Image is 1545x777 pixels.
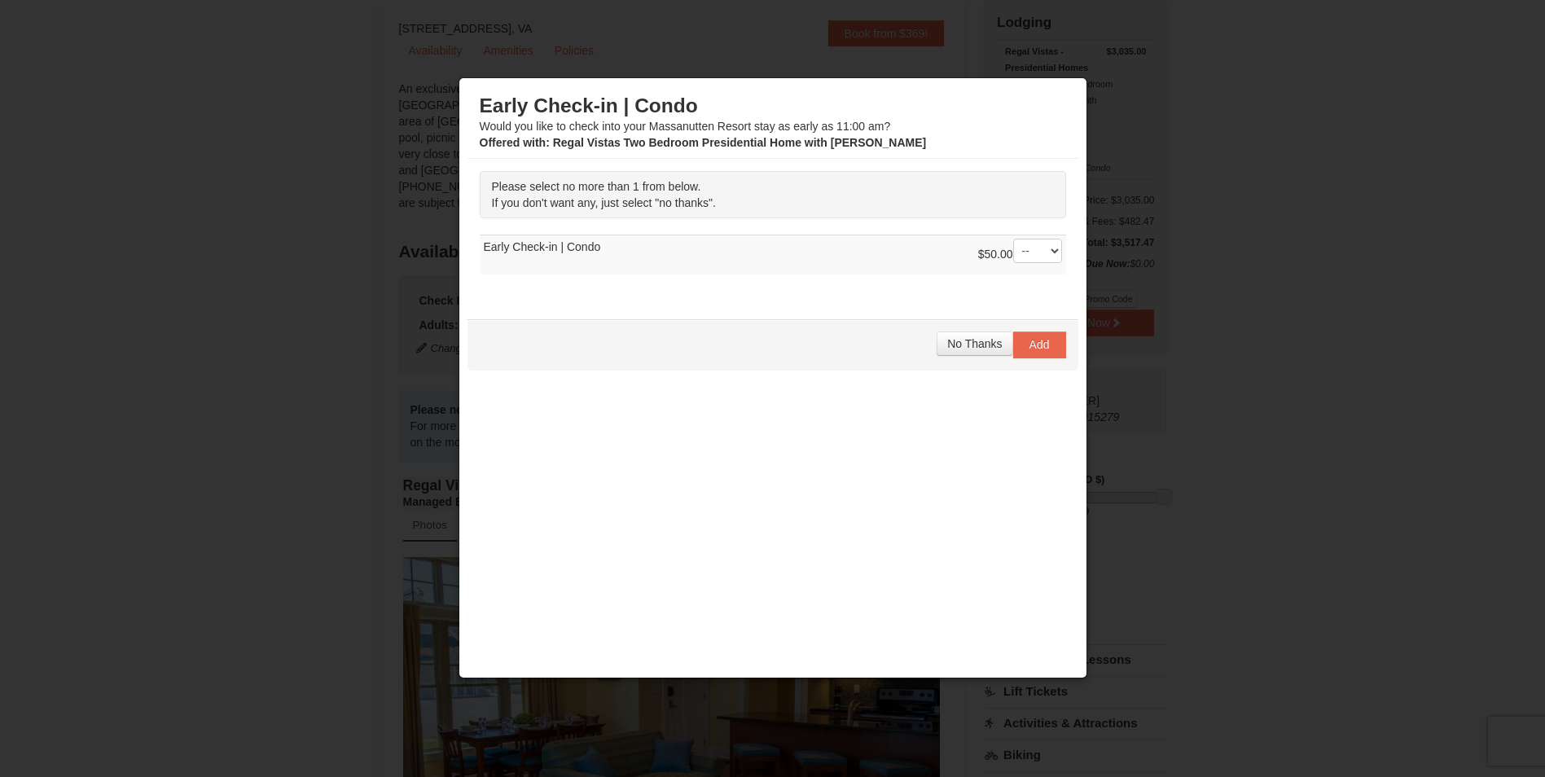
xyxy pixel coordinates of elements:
div: $50.00 [978,239,1062,271]
button: No Thanks [937,331,1012,356]
span: Offered with [480,136,546,149]
strong: : Regal Vistas Two Bedroom Presidential Home with [PERSON_NAME] [480,136,927,149]
td: Early Check-in | Condo [480,235,1066,275]
button: Add [1013,331,1066,358]
span: If you don't want any, just select "no thanks". [492,196,716,209]
h3: Early Check-in | Condo [480,94,1066,118]
span: Please select no more than 1 from below. [492,180,701,193]
div: Would you like to check into your Massanutten Resort stay as early as 11:00 am? [480,94,1066,151]
span: Add [1029,338,1050,351]
span: No Thanks [947,337,1002,350]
